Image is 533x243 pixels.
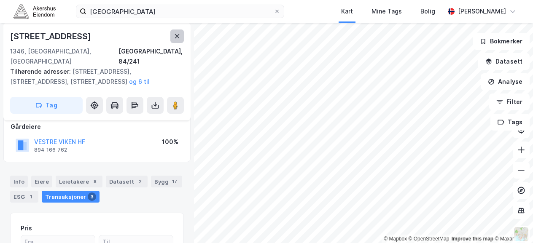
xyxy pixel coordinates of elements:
div: Gårdeiere [11,122,183,132]
div: Info [10,176,28,187]
button: Tags [490,114,530,131]
iframe: Chat Widget [491,203,533,243]
button: Tag [10,97,83,114]
div: Pris [21,223,32,233]
div: Kart [341,6,353,16]
img: akershus-eiendom-logo.9091f326c980b4bce74ccdd9f866810c.svg [13,4,56,19]
a: OpenStreetMap [409,236,450,242]
span: Tilhørende adresser: [10,68,73,75]
div: 17 [170,177,179,186]
div: 100% [162,137,178,147]
div: [PERSON_NAME] [458,6,506,16]
div: Mine Tags [371,6,402,16]
div: Eiere [31,176,52,187]
button: Bokmerker [473,33,530,50]
div: [STREET_ADDRESS] [10,29,93,43]
div: Transaksjoner [42,191,100,203]
div: Leietakere [56,176,102,187]
div: [GEOGRAPHIC_DATA], 84/241 [118,46,184,67]
div: Kontrollprogram for chat [491,203,533,243]
div: Bygg [151,176,182,187]
div: 3 [88,192,96,201]
div: Datasett [106,176,148,187]
div: 2 [136,177,144,186]
div: ESG [10,191,38,203]
button: Datasett [478,53,530,70]
div: Bolig [420,6,435,16]
a: Improve this map [452,236,493,242]
input: Søk på adresse, matrikkel, gårdeiere, leietakere eller personer [86,5,274,18]
button: Analyse [481,73,530,90]
div: 1346, [GEOGRAPHIC_DATA], [GEOGRAPHIC_DATA] [10,46,118,67]
div: 1 [27,192,35,201]
div: 894 166 762 [34,147,67,153]
div: 8 [91,177,99,186]
button: Filter [489,93,530,110]
div: [STREET_ADDRESS], [STREET_ADDRESS], [STREET_ADDRESS] [10,67,177,87]
a: Mapbox [384,236,407,242]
